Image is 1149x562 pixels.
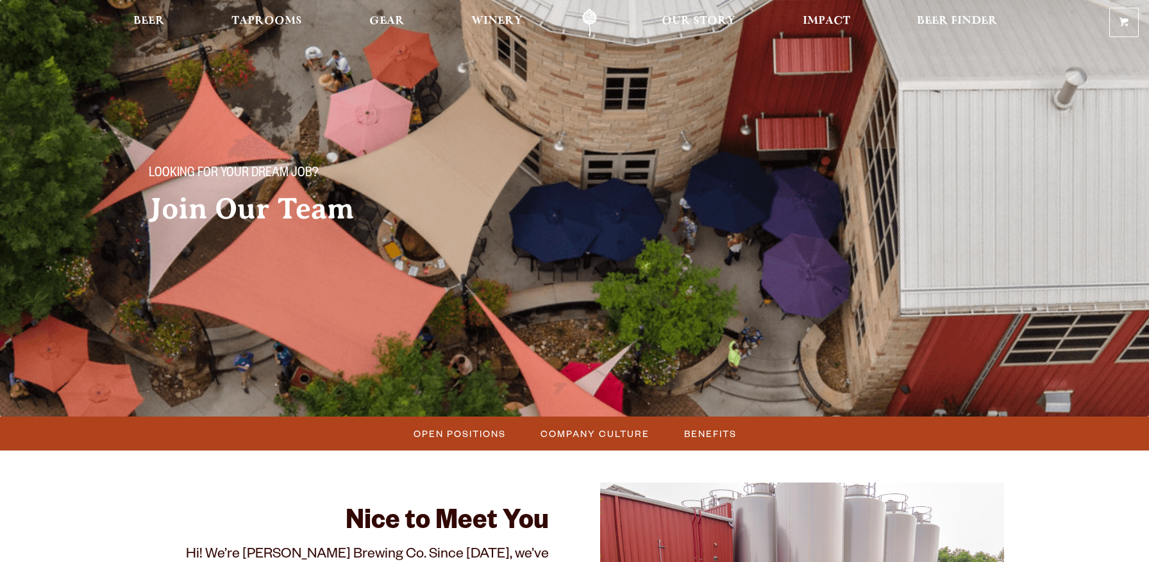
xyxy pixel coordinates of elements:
span: Gear [369,16,405,26]
span: Impact [803,16,850,26]
a: Gear [361,8,413,37]
h2: Join Our Team [149,193,549,225]
a: Our Story [653,8,744,37]
a: Open Positions [406,424,512,443]
a: Taprooms [223,8,310,37]
span: Open Positions [414,424,506,443]
span: Company Culture [541,424,650,443]
a: Benefits [676,424,743,443]
span: Our Story [662,16,735,26]
a: Winery [463,8,531,37]
a: Beer [125,8,173,37]
span: Beer [133,16,165,26]
span: Winery [471,16,523,26]
a: Company Culture [533,424,656,443]
span: Taprooms [231,16,302,26]
a: Beer Finder [909,8,1006,37]
a: Impact [794,8,859,37]
span: Looking for your dream job? [149,166,318,183]
h2: Nice to Meet You [145,508,549,539]
span: Beer Finder [917,16,998,26]
a: Odell Home [566,8,614,37]
span: Benefits [684,424,737,443]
